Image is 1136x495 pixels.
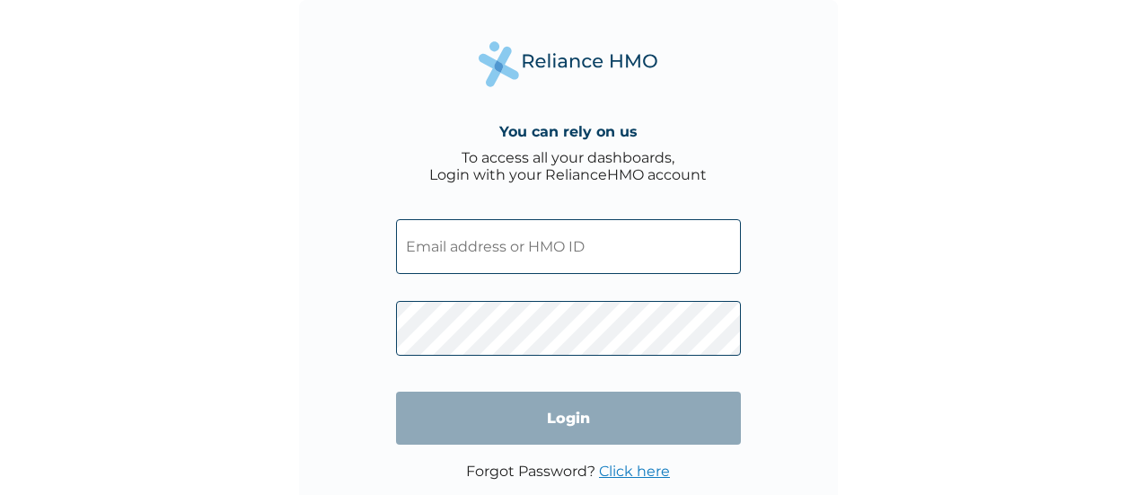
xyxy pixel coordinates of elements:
[396,392,741,445] input: Login
[479,41,658,87] img: Reliance Health's Logo
[466,463,670,480] p: Forgot Password?
[499,123,638,140] h4: You can rely on us
[396,219,741,274] input: Email address or HMO ID
[599,463,670,480] a: Click here
[429,149,707,183] div: To access all your dashboards, Login with your RelianceHMO account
